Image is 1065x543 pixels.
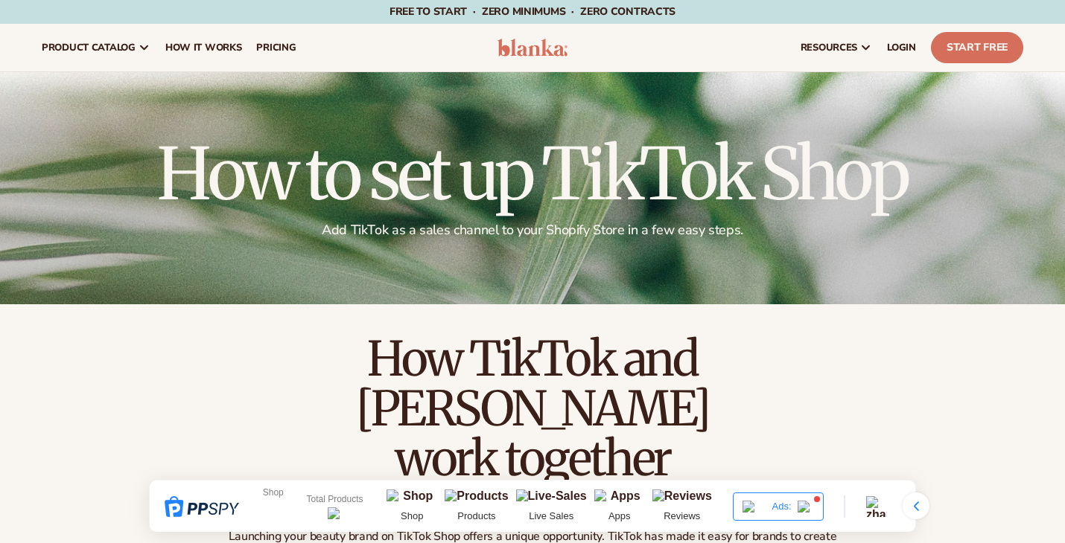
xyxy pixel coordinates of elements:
a: product catalog [34,24,158,71]
img: logo [497,39,568,57]
p: Add TikTok as a sales channel to your Shopify Store in a few easy steps. [42,222,1023,239]
a: pricing [249,24,303,71]
span: pricing [256,42,296,54]
span: LOGIN [887,42,916,54]
h2: How TikTok and [PERSON_NAME] work together [223,334,842,484]
a: How It Works [158,24,249,71]
span: Free to start · ZERO minimums · ZERO contracts [390,4,675,19]
span: How It Works [165,42,242,54]
span: product catalog [42,42,136,54]
a: Start Free [931,32,1023,63]
span: resources [801,42,857,54]
a: LOGIN [880,24,923,71]
h1: How to set up TikTok Shop [42,138,1023,210]
a: resources [793,24,880,71]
